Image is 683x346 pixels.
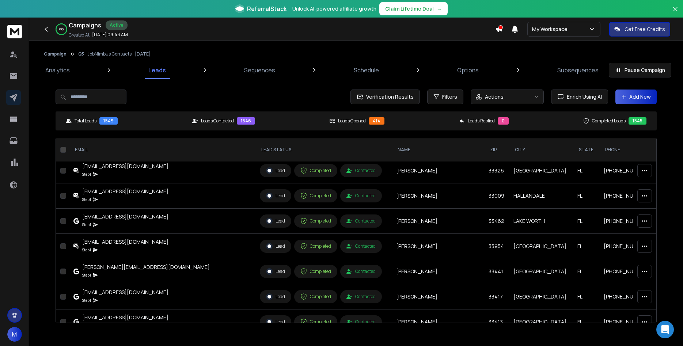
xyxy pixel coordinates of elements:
p: Step 1 [82,196,91,203]
button: M [7,327,22,342]
div: [EMAIL_ADDRESS][DOMAIN_NAME] [82,289,168,296]
div: 1545 [629,117,646,125]
div: Open Intercom Messenger [656,321,674,338]
div: Lead [266,167,285,174]
div: Contacted [346,218,376,224]
p: Unlock AI-powered affiliate growth [292,5,376,12]
div: 1549 [99,117,118,125]
div: Contacted [346,319,376,325]
td: FL [573,158,599,183]
div: 414 [369,117,384,125]
p: Subsequences [557,66,599,75]
div: [EMAIL_ADDRESS][DOMAIN_NAME] [82,163,168,170]
div: Completed [300,167,331,174]
td: FL [573,309,599,335]
p: Leads Replied [468,118,495,124]
td: [PERSON_NAME] [392,259,484,284]
p: Step 1 [82,246,91,254]
td: 33326 [484,158,509,183]
p: 99 % [59,27,64,31]
p: [DATE] 09:48 AM [92,32,128,38]
div: 1546 [237,117,255,125]
a: Sequences [240,61,280,79]
div: [EMAIL_ADDRESS][DOMAIN_NAME] [82,238,168,246]
td: FL [573,234,599,259]
td: FL [573,183,599,209]
button: Close banner [671,4,680,22]
th: EMAIL [69,138,255,162]
div: Lead [266,243,285,250]
p: Step 1 [82,297,91,304]
div: Contacted [346,193,376,199]
div: Active [106,20,128,30]
div: Lead [266,218,285,224]
div: Contacted [346,294,376,300]
td: FL [573,259,599,284]
th: LEAD STATUS [255,138,392,162]
div: Lead [266,293,285,300]
h1: Campaigns [69,21,101,30]
td: [PHONE_NUMBER] [599,284,653,309]
div: Contacted [346,243,376,249]
button: Filters [427,90,463,104]
div: Completed [300,218,331,224]
p: Total Leads [75,118,96,124]
td: [GEOGRAPHIC_DATA] [509,259,573,284]
div: 0 [498,117,509,125]
th: City [509,138,573,162]
td: 33009 [484,183,509,209]
button: Get Free Credits [609,22,670,37]
p: Step 1 [82,322,91,329]
p: My Workspace [532,26,570,33]
span: Filters [442,93,457,100]
span: Verification Results [363,93,414,100]
td: [GEOGRAPHIC_DATA] [509,158,573,183]
span: → [437,5,442,12]
td: [PHONE_NUMBER] [599,209,653,234]
td: 33462 [484,209,509,234]
th: Zip [484,138,509,162]
a: Subsequences [553,61,603,79]
div: Completed [300,319,331,325]
p: Step 1 [82,271,91,279]
button: Campaign [44,51,67,57]
p: Step 1 [82,221,91,228]
p: Schedule [354,66,379,75]
p: Get Free Credits [625,26,665,33]
td: FL [573,209,599,234]
p: Created At: [69,32,91,38]
button: Enrich Using AI [551,90,608,104]
td: [GEOGRAPHIC_DATA] [509,234,573,259]
td: [PERSON_NAME] [392,309,484,335]
td: 33954 [484,234,509,259]
button: Pause Campaign [609,63,671,77]
p: Leads [148,66,166,75]
th: NAME [392,138,484,162]
td: LAKE WORTH [509,209,573,234]
td: [PHONE_NUMBER] [599,234,653,259]
span: Enrich Using AI [564,93,602,100]
button: Add New [615,90,657,104]
div: Completed [300,268,331,275]
p: Leads Contacted [201,118,234,124]
td: [PHONE_NUMBER] [599,309,653,335]
td: [PHONE_NUMBER] [599,183,653,209]
div: Lead [266,193,285,199]
td: [GEOGRAPHIC_DATA] [509,309,573,335]
th: Phone [599,138,653,162]
button: Verification Results [350,90,420,104]
div: Contacted [346,168,376,174]
a: Analytics [41,61,74,79]
div: Completed [300,193,331,199]
p: Sequences [244,66,275,75]
td: [PHONE_NUMBER] [599,259,653,284]
td: [PERSON_NAME] [392,284,484,309]
div: Completed [300,293,331,300]
div: [EMAIL_ADDRESS][DOMAIN_NAME] [82,188,168,195]
p: Actions [485,93,504,100]
td: HALLANDALE [509,183,573,209]
td: [PERSON_NAME] [392,234,484,259]
p: Options [457,66,479,75]
div: Lead [266,319,285,325]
